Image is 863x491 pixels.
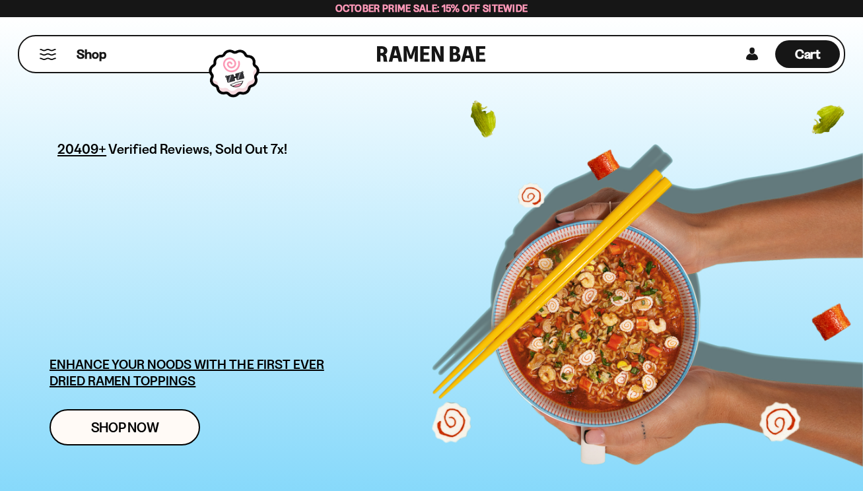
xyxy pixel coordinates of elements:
[57,139,106,159] span: 20409+
[77,46,106,63] span: Shop
[775,36,840,72] div: Cart
[39,49,57,60] button: Mobile Menu Trigger
[77,40,106,68] a: Shop
[50,409,200,445] a: Shop Now
[795,46,821,62] span: Cart
[335,2,528,15] span: October Prime Sale: 15% off Sitewide
[108,141,287,157] span: Verified Reviews, Sold Out 7x!
[91,420,159,434] span: Shop Now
